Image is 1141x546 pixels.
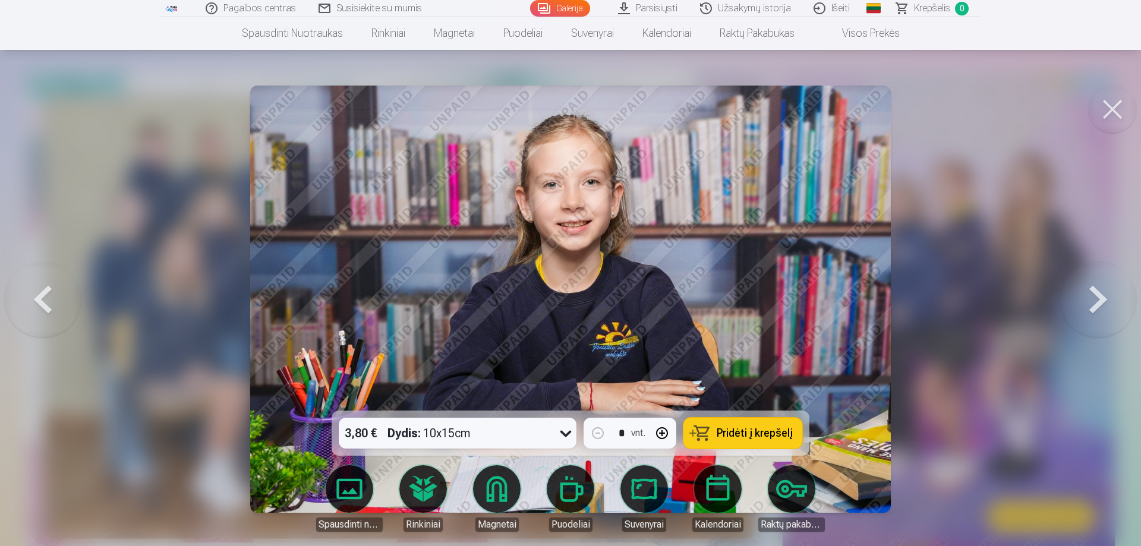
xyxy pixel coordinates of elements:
a: Suvenyrai [611,465,677,532]
button: Pridėti į krepšelį [683,418,802,449]
a: Kalendoriai [685,465,751,532]
a: Puodeliai [489,17,557,50]
div: Magnetai [475,517,519,532]
a: Suvenyrai [557,17,628,50]
a: Magnetai [464,465,530,532]
div: Kalendoriai [692,517,743,532]
div: Rinkiniai [404,517,443,532]
div: Puodeliai [549,517,592,532]
div: 10x15cm [387,418,471,449]
a: Rinkiniai [390,465,456,532]
div: vnt. [631,426,645,440]
a: Raktų pakabukas [705,17,809,50]
a: Kalendoriai [628,17,705,50]
span: Pridėti į krepšelį [717,428,793,438]
a: Raktų pakabukas [758,465,825,532]
a: Magnetai [420,17,489,50]
div: Spausdinti nuotraukas [316,517,383,532]
img: /fa2 [165,5,178,12]
a: Puodeliai [537,465,604,532]
a: Spausdinti nuotraukas [316,465,383,532]
div: 3,80 € [339,418,383,449]
span: Krepšelis [914,1,950,15]
a: Rinkiniai [357,17,420,50]
div: Raktų pakabukas [758,517,825,532]
span: 0 [955,2,969,15]
strong: Dydis : [387,425,421,441]
a: Visos prekės [809,17,914,50]
div: Suvenyrai [622,517,666,532]
a: Spausdinti nuotraukas [228,17,357,50]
